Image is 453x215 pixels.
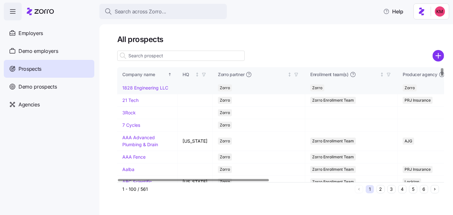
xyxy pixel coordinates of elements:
div: Not sorted [195,72,199,77]
span: AJG [405,138,412,145]
div: Company name [122,71,167,78]
button: 5 [409,185,417,193]
span: Enrollment team(s) [310,71,349,78]
span: Zorro [312,84,322,91]
a: AAA Fence [122,154,146,160]
span: Demo prospects [18,83,57,91]
a: ABC Scientific [122,179,152,184]
button: Next page [431,185,439,193]
span: Zorro partner [218,71,244,78]
div: 1 - 100 / 561 [122,186,352,192]
th: Enrollment team(s)Not sorted [305,67,398,82]
span: Employers [18,29,43,37]
span: Demo employers [18,47,58,55]
span: Producer agency [403,71,437,78]
div: Not sorted [380,72,384,77]
button: Search across Zorro... [99,4,227,19]
a: Demo employers [4,42,94,60]
a: Demo prospects [4,78,94,96]
button: 2 [377,185,385,193]
span: Zorro [220,154,230,161]
span: Zorro Enrollment Team [312,97,354,104]
a: Aalba [122,167,134,172]
td: [US_STATE] [177,176,213,188]
div: HQ [183,71,194,78]
span: PRJ Insurance [405,97,431,104]
span: Zorro [220,97,230,104]
h1: All prospects [117,34,444,44]
span: Zorro [220,122,230,129]
span: Search across Zorro... [115,8,166,16]
th: Zorro partnerNot sorted [213,67,305,82]
span: Zorro Enrollment Team [312,166,354,173]
span: Prospects [18,65,41,73]
button: Help [378,5,408,18]
span: Zorro Enrollment Team [312,154,354,161]
td: [US_STATE] [177,132,213,151]
a: 21 Tech [122,97,139,103]
button: 6 [420,185,428,193]
button: Previous page [355,185,363,193]
a: Agencies [4,96,94,113]
input: Search prospect [117,51,245,61]
button: 3 [387,185,396,193]
button: 4 [398,185,406,193]
span: Zorro [220,84,230,91]
a: 3Rock [122,110,136,115]
span: Zorro [220,166,230,173]
a: AAA Advanced Plumbing & Drain [122,135,158,147]
th: HQNot sorted [177,67,213,82]
span: Zorro [220,109,230,116]
span: Agencies [18,101,40,109]
span: Zorro [220,138,230,145]
th: Company nameSorted ascending [117,67,177,82]
span: Zorro Enrollment Team [312,138,354,145]
span: Zorro [405,84,415,91]
span: PRJ Insurance [405,166,431,173]
div: Not sorted [287,72,292,77]
button: 1 [366,185,374,193]
svg: add icon [433,50,444,61]
a: 7 Cycles [122,122,140,128]
a: Employers [4,24,94,42]
a: 1828 Engineering LLC [122,85,168,90]
span: Help [383,8,403,15]
div: Sorted ascending [168,72,172,77]
a: Prospects [4,60,94,78]
img: 8fbd33f679504da1795a6676107ffb9e [435,6,445,17]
